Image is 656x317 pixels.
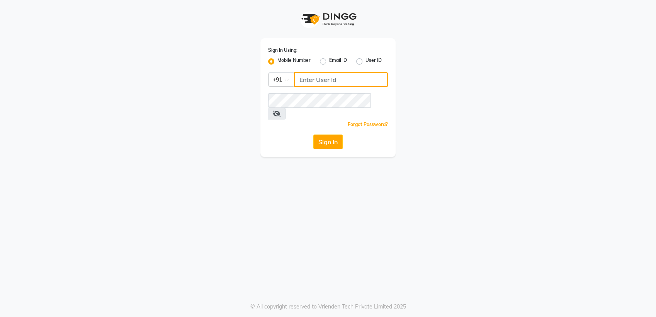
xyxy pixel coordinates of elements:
label: User ID [365,57,382,66]
label: Sign In Using: [268,47,297,54]
input: Username [294,72,388,87]
a: Forgot Password? [348,121,388,127]
button: Sign In [313,135,343,149]
label: Mobile Number [277,57,311,66]
input: Username [268,93,370,108]
img: logo1.svg [297,8,359,31]
label: Email ID [329,57,347,66]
